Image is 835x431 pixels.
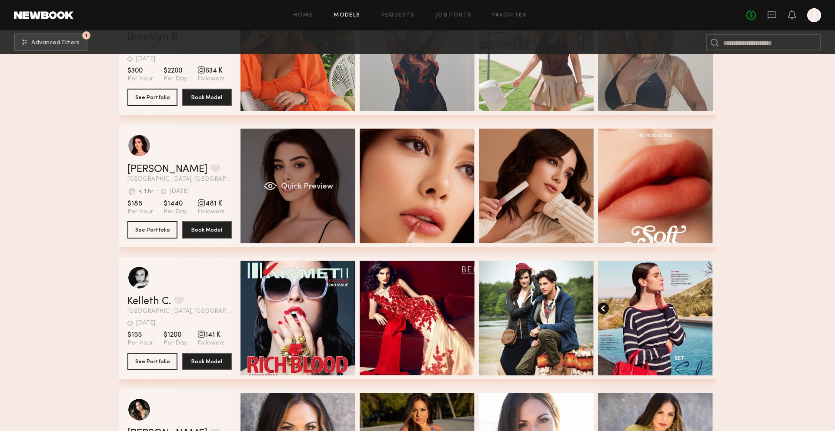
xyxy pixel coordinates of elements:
[138,189,154,195] div: < 1 hr
[127,353,177,370] button: See Portfolio
[334,13,360,18] a: Models
[294,13,313,18] a: Home
[197,66,225,75] span: 634 K
[127,308,232,315] span: [GEOGRAPHIC_DATA], [GEOGRAPHIC_DATA]
[197,339,225,347] span: Followers
[127,89,177,106] button: See Portfolio
[127,221,177,239] button: See Portfolio
[127,331,153,339] span: $155
[127,164,207,175] a: [PERSON_NAME]
[381,13,415,18] a: Requests
[807,8,821,22] a: J
[197,331,225,339] span: 141 K
[136,56,155,62] div: [DATE]
[85,33,87,37] span: 1
[127,208,153,216] span: Per Hour
[127,296,171,307] a: Kelleth C.
[127,66,153,75] span: $300
[182,353,232,370] button: Book Model
[127,199,153,208] span: $185
[127,339,153,347] span: Per Hour
[164,208,187,216] span: Per Day
[197,208,225,216] span: Followers
[182,89,232,106] button: Book Model
[14,33,87,51] button: 1Advanced Filters
[281,183,333,191] span: Quick Preview
[164,331,187,339] span: $1200
[136,320,155,326] div: [DATE]
[164,199,187,208] span: $1440
[164,339,187,347] span: Per Day
[31,40,80,46] span: Advanced Filters
[127,75,153,83] span: Per Hour
[197,199,225,208] span: 481 K
[164,66,187,75] span: $2200
[492,13,527,18] a: Favorites
[436,13,472,18] a: Job Posts
[170,189,189,195] div: [DATE]
[164,75,187,83] span: Per Day
[127,176,232,182] span: [GEOGRAPHIC_DATA], [GEOGRAPHIC_DATA]
[197,75,225,83] span: Followers
[182,221,232,239] button: Book Model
